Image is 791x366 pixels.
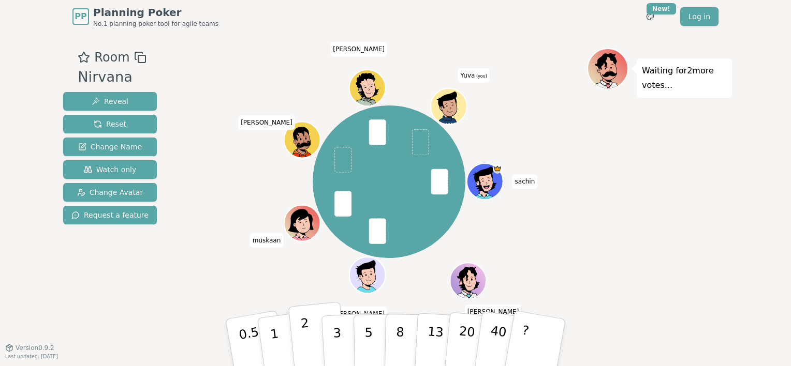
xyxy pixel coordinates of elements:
button: Version0.9.2 [5,344,54,352]
button: Reveal [63,92,157,111]
p: Waiting for 2 more votes... [642,64,727,93]
a: Log in [680,7,719,26]
button: New! [641,7,660,26]
span: PP [75,10,86,23]
a: PPPlanning PokerNo.1 planning poker tool for agile teams [72,5,218,28]
button: Change Avatar [63,183,157,202]
span: Click to change your name [465,304,522,319]
span: Planning Poker [93,5,218,20]
div: New! [647,3,676,14]
span: sachin is the host [493,164,503,174]
span: (you) [475,74,487,79]
span: Watch only [84,164,137,175]
div: Nirvana [78,67,146,88]
span: Click to change your name [512,174,538,189]
button: Add as favourite [78,48,90,67]
span: Change Name [78,142,142,152]
span: Click to change your name [330,307,387,321]
button: Change Name [63,138,157,156]
span: Request a feature [71,210,149,220]
span: Change Avatar [77,187,143,197]
button: Request a feature [63,206,157,224]
button: Watch only [63,160,157,179]
span: Reset [94,119,126,129]
span: Click to change your name [238,115,295,130]
span: Click to change your name [330,42,387,56]
span: Version 0.9.2 [16,344,54,352]
span: Click to change your name [250,233,284,248]
span: Last updated: [DATE] [5,354,58,359]
span: No.1 planning poker tool for agile teams [93,20,218,28]
span: Click to change your name [458,68,490,83]
span: Reveal [92,96,128,106]
button: Click to change your avatar [432,89,466,124]
span: Room [94,48,129,67]
button: Reset [63,115,157,133]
